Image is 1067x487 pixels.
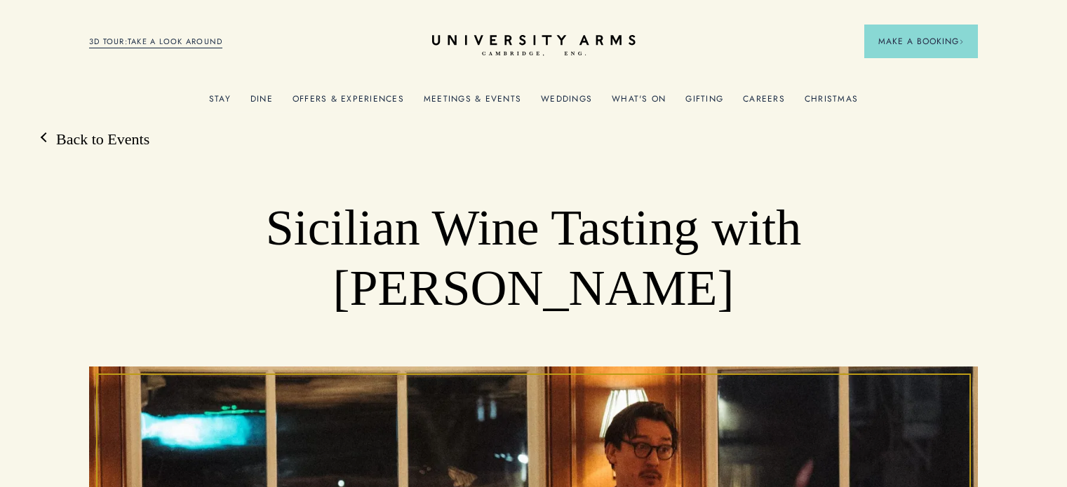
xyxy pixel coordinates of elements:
[178,198,890,318] h1: Sicilian Wine Tasting with [PERSON_NAME]
[89,36,223,48] a: 3D TOUR:TAKE A LOOK AROUND
[42,129,149,150] a: Back to Events
[685,94,723,112] a: Gifting
[612,94,666,112] a: What's On
[541,94,592,112] a: Weddings
[293,94,404,112] a: Offers & Experiences
[424,94,521,112] a: Meetings & Events
[878,35,964,48] span: Make a Booking
[432,35,636,57] a: Home
[743,94,785,112] a: Careers
[864,25,978,58] button: Make a BookingArrow icon
[805,94,858,112] a: Christmas
[959,39,964,44] img: Arrow icon
[250,94,273,112] a: Dine
[209,94,231,112] a: Stay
